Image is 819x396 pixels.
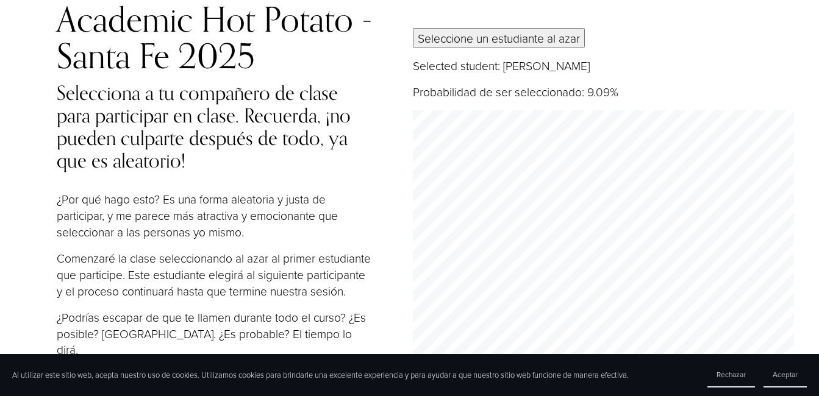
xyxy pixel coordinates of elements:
button: Rechazar [707,362,755,387]
p: ¿Por qué hago esto? Es una forma aleatoria y justa de participar, y me parece más atractiva y emo... [57,191,374,241]
h4: Selecciona a tu compañero de clase para participar en clase. Recuerda, ¡no pueden culparte despué... [57,82,374,172]
button: Aceptar [764,362,807,387]
button: Seleccione un estudiante al azar [413,28,585,48]
span: Rechazar [717,369,746,380]
p: Probabilidad de ser seleccionado: 9.09% [413,84,795,101]
span: Aceptar [773,369,798,380]
p: Comenzaré la clase seleccionando al azar al primer estudiante que participe. Este estudiante eleg... [57,250,374,300]
p: Al utilizar este sitio web, acepta nuestro uso de cookies. Utilizamos cookies para brindarle una ... [12,370,629,381]
p: ¿Podrías escapar de que te llamen durante todo el curso? ¿Es posible? [GEOGRAPHIC_DATA]. ¿Es prob... [57,309,374,359]
p: Selected student: [PERSON_NAME] [413,58,795,74]
h2: Academic Hot Potato - Santa Fe 2025 [57,1,374,76]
